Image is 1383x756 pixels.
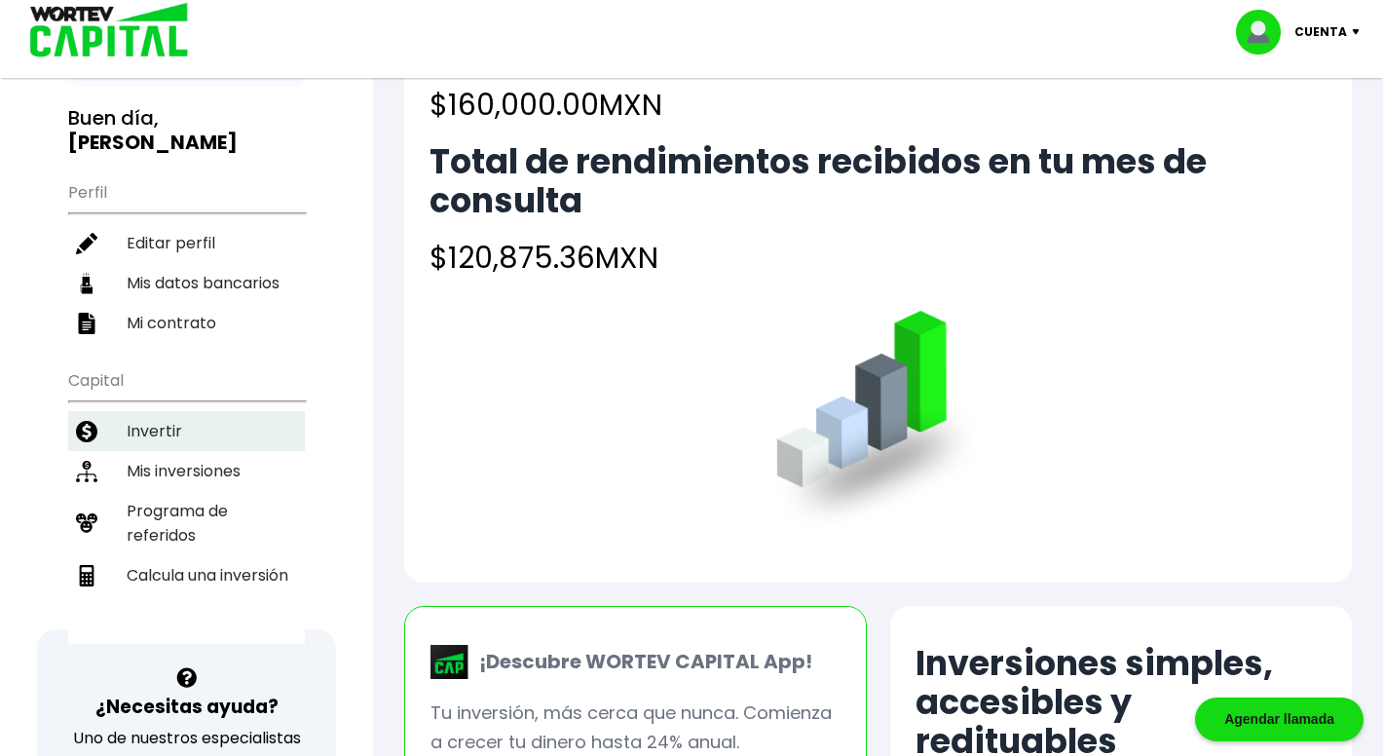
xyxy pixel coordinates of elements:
p: ¡Descubre WORTEV CAPITAL App! [469,647,812,676]
img: calculadora-icon.17d418c4.svg [76,565,97,586]
img: grafica.516fef24.png [767,311,989,532]
h2: Total de rendimientos recibidos en tu mes de consulta [430,142,1327,220]
p: Cuenta [1294,18,1347,47]
img: recomiendanos-icon.9b8e9327.svg [76,512,97,534]
img: inversiones-icon.6695dc30.svg [76,461,97,482]
img: editar-icon.952d3147.svg [76,233,97,254]
a: Mis datos bancarios [68,263,305,303]
img: invertir-icon.b3b967d7.svg [76,421,97,442]
img: contrato-icon.f2db500c.svg [76,313,97,334]
h4: $160,000.00 MXN [430,83,918,127]
a: Calcula una inversión [68,555,305,595]
img: datos-icon.10cf9172.svg [76,273,97,294]
a: Editar perfil [68,223,305,263]
img: icon-down [1347,29,1373,35]
img: profile-image [1236,10,1294,55]
a: Invertir [68,411,305,451]
div: Agendar llamada [1195,698,1364,741]
a: Mi contrato [68,303,305,343]
h4: $120,875.36 MXN [430,236,1327,280]
ul: Capital [68,359,305,644]
b: [PERSON_NAME] [68,129,238,156]
h3: Buen día, [68,106,305,155]
a: Programa de referidos [68,491,305,555]
img: wortev-capital-app-icon [430,645,469,680]
ul: Perfil [68,170,305,343]
a: Mis inversiones [68,451,305,491]
h3: ¿Necesitas ayuda? [95,693,279,721]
